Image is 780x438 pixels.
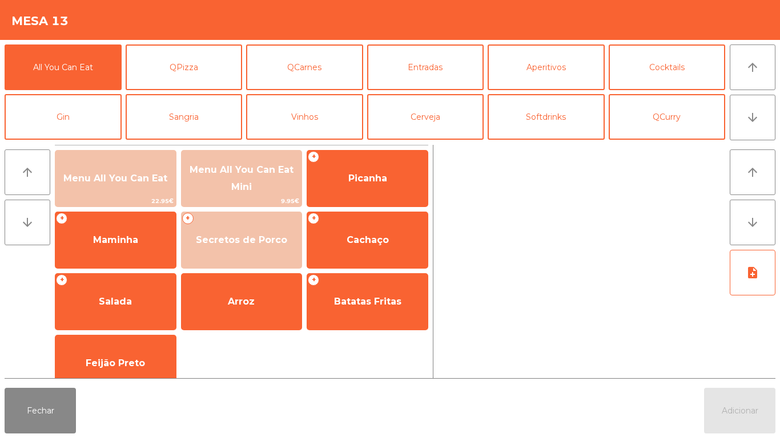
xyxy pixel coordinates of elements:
[246,94,363,140] button: Vinhos
[196,234,287,245] span: Secretos de Porco
[5,44,122,90] button: All You Can Eat
[746,266,759,279] i: note_add
[348,173,387,184] span: Picanha
[746,111,759,124] i: arrow_downward
[56,213,67,224] span: +
[63,173,167,184] span: Menu All You Can Eat
[746,60,759,74] i: arrow_upward
[182,196,302,206] span: 9.95€
[11,13,69,30] h4: Mesa 13
[182,213,194,224] span: +
[488,44,605,90] button: Aperitivos
[126,44,243,90] button: QPizza
[56,274,67,286] span: +
[730,149,775,195] button: arrow_upward
[5,388,76,433] button: Fechar
[5,200,50,245] button: arrow_downward
[488,94,605,140] button: Softdrinks
[86,358,145,368] span: Feijão Preto
[609,94,726,140] button: QCurry
[5,149,50,195] button: arrow_upward
[730,250,775,295] button: note_add
[228,296,255,307] span: Arroz
[746,216,759,229] i: arrow_downward
[730,200,775,245] button: arrow_downward
[746,165,759,179] i: arrow_upward
[308,274,319,286] span: +
[55,196,176,206] span: 22.95€
[609,44,726,90] button: Cocktails
[246,44,363,90] button: QCarnes
[308,213,319,224] span: +
[367,44,484,90] button: Entradas
[5,94,122,140] button: Gin
[308,151,319,163] span: +
[334,296,401,307] span: Batatas Fritas
[126,94,243,140] button: Sangria
[99,296,132,307] span: Salada
[730,44,775,90] button: arrow_upward
[190,164,293,192] span: Menu All You Can Eat Mini
[347,234,389,245] span: Cachaço
[93,234,138,245] span: Maminha
[21,216,34,229] i: arrow_downward
[367,94,484,140] button: Cerveja
[730,95,775,140] button: arrow_downward
[21,165,34,179] i: arrow_upward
